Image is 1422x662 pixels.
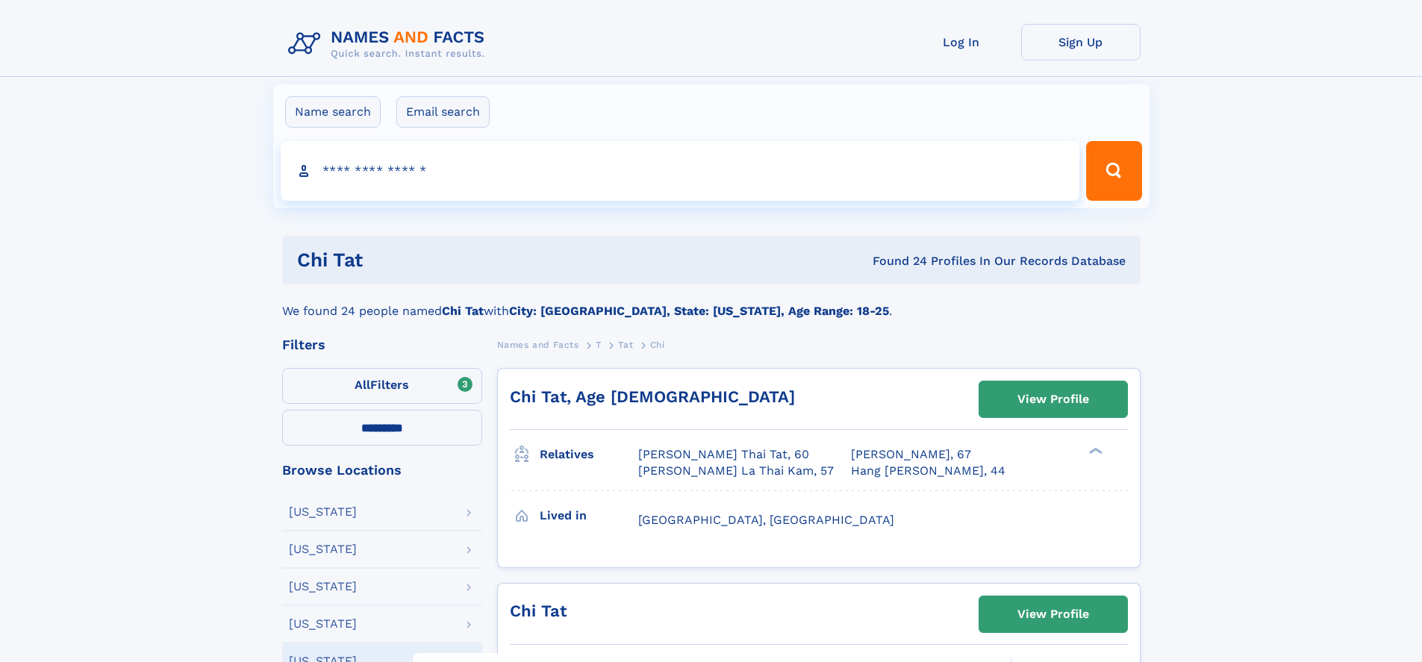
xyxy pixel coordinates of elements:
b: Chi Tat [442,304,484,318]
a: [PERSON_NAME], 67 [851,446,971,463]
div: Browse Locations [282,463,482,477]
div: We found 24 people named with . [282,284,1141,320]
h1: Chi Tat [297,251,618,269]
div: [US_STATE] [289,506,357,518]
label: Name search [285,96,381,128]
div: View Profile [1017,382,1089,416]
a: View Profile [979,381,1127,417]
div: Found 24 Profiles In Our Records Database [617,253,1126,269]
a: Chi Tat [510,602,567,620]
span: All [355,378,370,392]
label: Email search [396,96,490,128]
a: Log In [902,24,1021,60]
a: Sign Up [1021,24,1141,60]
div: [US_STATE] [289,618,357,630]
a: Names and Facts [497,335,579,354]
a: [PERSON_NAME] La Thai Kam, 57 [638,463,834,479]
label: Filters [282,368,482,404]
span: T [596,340,602,350]
div: [US_STATE] [289,543,357,555]
a: Tat [618,335,633,354]
div: Filters [282,338,482,352]
a: Chi Tat, Age [DEMOGRAPHIC_DATA] [510,387,795,406]
a: View Profile [979,596,1127,632]
a: Hang [PERSON_NAME], 44 [851,463,1005,479]
a: T [596,335,602,354]
h3: Relatives [540,442,638,467]
button: Search Button [1086,141,1141,201]
input: search input [281,141,1080,201]
span: Tat [618,340,633,350]
div: View Profile [1017,597,1089,631]
span: Chi [650,340,665,350]
span: [GEOGRAPHIC_DATA], [GEOGRAPHIC_DATA] [638,513,894,527]
div: [US_STATE] [289,581,357,593]
a: [PERSON_NAME] Thai Tat, 60 [638,446,809,463]
h3: Lived in [540,503,638,528]
b: City: [GEOGRAPHIC_DATA], State: [US_STATE], Age Range: 18-25 [509,304,889,318]
div: ❯ [1085,446,1103,456]
img: Logo Names and Facts [282,24,497,64]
